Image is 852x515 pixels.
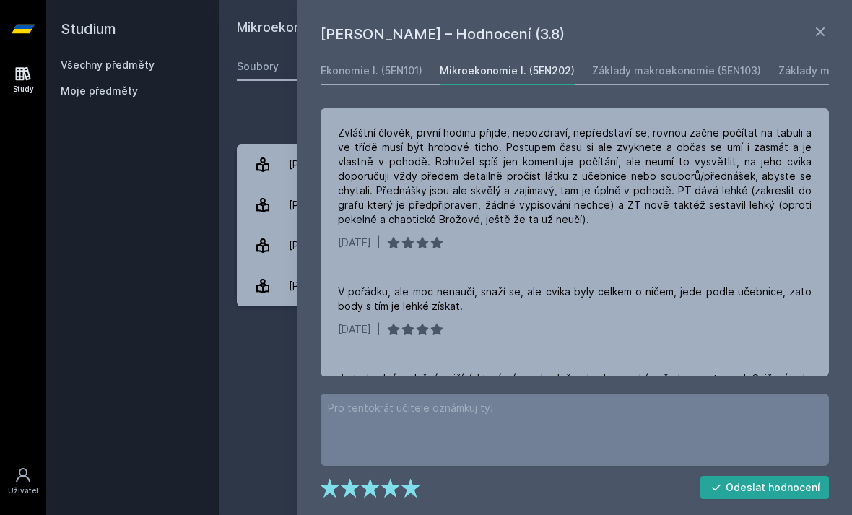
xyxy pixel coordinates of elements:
[3,58,43,102] a: Study
[237,17,673,40] h2: Mikroekonomie I. (5EN202)
[289,150,369,179] div: [PERSON_NAME]
[61,59,155,71] a: Všechny předměty
[237,266,835,306] a: [PERSON_NAME] 2 hodnocení 5.0
[289,272,369,300] div: [PERSON_NAME]
[237,52,279,81] a: Soubory
[338,285,812,313] div: V pořádku, ale moc nenaučí, snaží se, ale cvika byly celkem o ničem, jede podle učebnice, zato bo...
[3,459,43,503] a: Uživatel
[289,191,369,220] div: [PERSON_NAME]
[237,144,835,185] a: [PERSON_NAME] 1 hodnocení 3.0
[289,231,369,260] div: [PERSON_NAME]
[338,235,371,250] div: [DATE]
[8,485,38,496] div: Uživatel
[338,126,812,227] div: Zvláštní člověk, první hodinu přijde, nepozdraví, nepředstaví se, rovnou začne počítat na tabuli ...
[377,235,381,250] div: |
[13,84,34,95] div: Study
[61,84,138,98] span: Moje předměty
[237,59,279,74] div: Soubory
[237,185,835,225] a: [PERSON_NAME] 4 hodnocení 3.8
[338,322,371,337] div: [DATE]
[237,225,835,266] a: [PERSON_NAME] 1 hodnocení 5.0
[377,322,381,337] div: |
[296,59,325,74] div: Testy
[296,52,325,81] a: Testy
